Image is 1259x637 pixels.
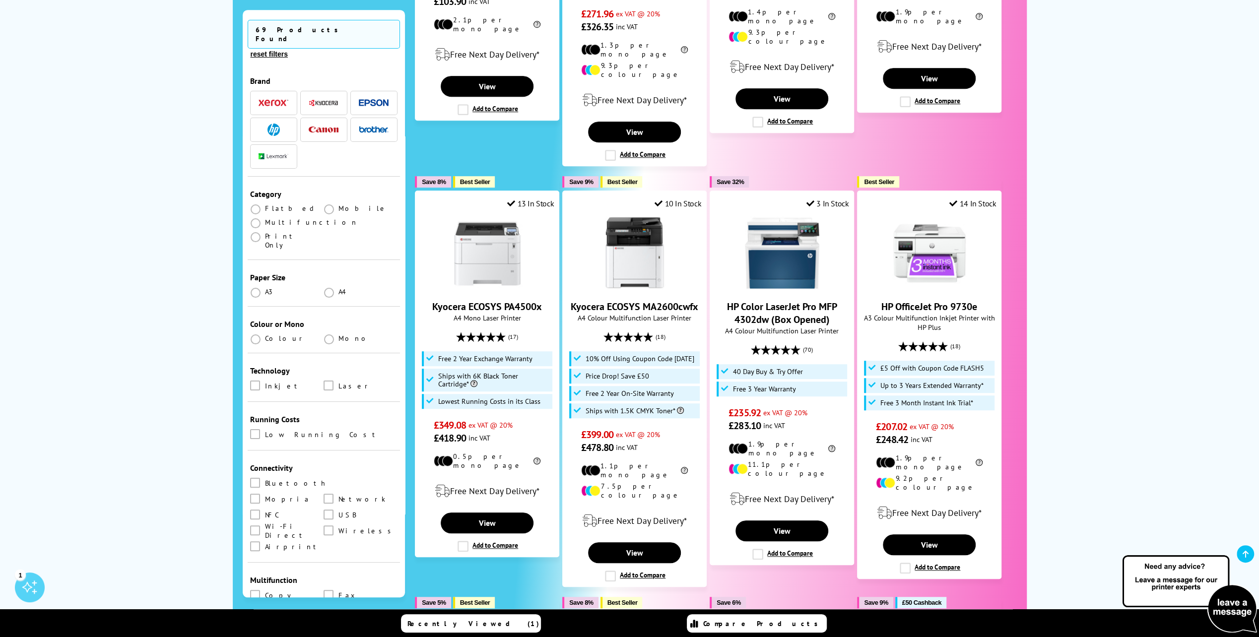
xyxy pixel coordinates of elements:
span: Free 2 Year On-Site Warranty [586,389,674,397]
button: Save 32% [710,176,749,188]
span: 40 Day Buy & Try Offer [733,368,803,376]
span: Compare Products [703,619,823,628]
a: View [441,512,533,533]
span: Colour [265,334,306,343]
span: ex VAT @ 20% [616,430,660,439]
div: Running Costs [250,414,398,424]
button: Canon [306,123,341,136]
button: Best Seller [600,597,643,608]
li: 1.9p per mono page [876,7,983,25]
div: modal_delivery [715,53,849,81]
div: Technology [250,366,398,376]
span: Low Running Cost [265,429,380,440]
span: ex VAT @ 20% [910,422,954,431]
label: Add to Compare [752,117,813,127]
button: reset filters [248,50,291,59]
button: Save 8% [562,597,598,608]
span: Ships with 6K Black Toner Cartridge* [438,372,550,388]
span: Best Seller [460,178,490,186]
span: (18) [950,337,960,356]
img: Lexmark [259,154,288,160]
div: modal_delivery [862,499,996,527]
li: 9.2p per colour page [876,474,983,492]
button: Best Seller [600,176,643,188]
img: Epson [359,99,389,107]
div: 1 [15,569,26,580]
button: Save 9% [857,597,893,608]
li: 1.9p per mono page [876,453,983,471]
div: modal_delivery [420,477,554,505]
span: Inkjet [265,381,302,391]
li: 1.4p per mono page [729,7,835,25]
label: Add to Compare [900,563,960,573]
div: 14 In Stock [949,198,996,208]
a: Kyocera ECOSYS PA4500x [432,300,542,313]
a: HP OfficeJet Pro 9730e [892,282,967,292]
span: ex VAT @ 20% [616,9,660,18]
label: Add to Compare [605,571,665,581]
span: £50 Cashback [902,599,941,606]
span: £5 Off with Coupon Code FLASH5 [880,364,984,372]
img: Kyocera ECOSYS PA4500x [450,216,525,290]
img: Kyocera [309,99,338,107]
span: inc VAT [616,443,638,452]
li: 2.1p per mono page [434,15,540,33]
span: Free 2 Year Exchange Warranty [438,355,532,363]
button: Best Seller [857,176,899,188]
span: Free 3 Year Warranty [733,385,796,393]
img: HP [267,124,280,136]
span: £207.02 [876,420,907,433]
button: Xerox [256,96,291,110]
img: HP OfficeJet Pro 9730e [892,216,967,290]
img: Xerox [259,100,288,107]
a: Kyocera ECOSYS PA4500x [450,282,525,292]
span: 69 Products Found [248,20,400,49]
label: Add to Compare [752,549,813,560]
a: View [588,122,680,142]
button: Lexmark [256,150,291,163]
span: £271.96 [581,7,613,20]
span: Free 3 Month Instant Ink Trial* [880,399,973,407]
span: Recently Viewed (1) [407,619,539,628]
a: View [588,542,680,563]
span: Save 6% [717,599,740,606]
span: A3 [265,287,274,296]
span: Airprint [265,541,321,552]
span: Mobile [338,204,388,213]
div: Paper Size [250,272,398,282]
span: £349.08 [434,419,466,432]
div: Multifunction [250,575,398,585]
span: £399.00 [581,428,613,441]
img: Kyocera ECOSYS MA2600cwfx [597,216,672,290]
span: (70) [803,340,813,359]
li: 9.3p per colour page [729,28,835,46]
span: 10% Off Using Coupon Code [DATE] [586,355,694,363]
label: Add to Compare [605,150,665,161]
button: Brother [356,123,392,136]
button: £50 Cashback [895,597,946,608]
img: Open Live Chat window [1120,554,1259,635]
button: Kyocera [306,96,341,110]
span: A4 Mono Laser Printer [420,313,554,322]
img: Canon [309,127,338,133]
a: HP OfficeJet Pro 9730e [881,300,977,313]
span: Save 8% [422,178,446,186]
span: Up to 3 Years Extended Warranty* [880,382,984,389]
a: HP Color LaserJet Pro MFP 4302dw (Box Opened) [727,300,837,326]
span: Ships with 1.5K CMYK Toner* [586,407,684,415]
span: Price Drop! Save £50 [586,372,649,380]
li: 1.1p per mono page [581,461,688,479]
span: ex VAT @ 20% [468,420,513,430]
span: £418.90 [434,432,466,445]
div: Colour or Mono [250,319,398,329]
span: Save 5% [422,599,446,606]
a: View [441,76,533,97]
div: Category [250,189,398,199]
span: Laser [338,381,372,391]
span: inc VAT [763,421,785,430]
div: Connectivity [250,463,398,473]
a: Kyocera ECOSYS MA2600cwfx [571,300,698,313]
span: (17) [508,327,518,346]
li: 7.5p per colour page [581,482,688,500]
li: 1.3p per mono page [581,41,688,59]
